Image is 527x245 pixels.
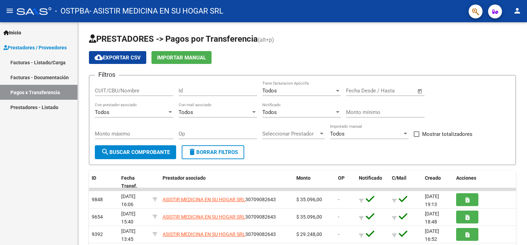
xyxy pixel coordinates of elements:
span: Fecha Transf. [121,175,137,189]
span: Prestadores / Proveedores [3,44,67,51]
span: Inicio [3,29,21,36]
span: Todos [262,109,277,115]
button: Open calendar [416,87,424,95]
span: Importar Manual [157,55,206,61]
span: 30709082643 [163,214,276,220]
iframe: Intercom live chat [503,221,520,238]
button: Importar Manual [151,51,212,64]
span: ASISTIR MEDICINA EN SU HOGAR SRL [163,231,245,237]
button: Exportar CSV [89,51,146,64]
datatable-header-cell: Acciones [453,171,516,194]
button: Borrar Filtros [182,145,244,159]
span: 30709082643 [163,197,276,202]
datatable-header-cell: Notificado [356,171,389,194]
mat-icon: search [101,148,109,156]
span: 9848 [92,197,103,202]
span: ASISTIR MEDICINA EN SU HOGAR SRL [163,214,245,220]
span: $ 29.248,00 [296,231,322,237]
span: Notificado [359,175,382,181]
span: 30709082643 [163,231,276,237]
input: Fecha inicio [346,88,374,94]
span: Mostrar totalizadores [422,130,472,138]
span: Acciones [456,175,476,181]
datatable-header-cell: ID [89,171,118,194]
input: Fecha fin [380,88,414,94]
span: $ 35.096,00 [296,214,322,220]
span: - [338,214,339,220]
span: Buscar Comprobante [101,149,170,155]
span: C/Mail [392,175,406,181]
datatable-header-cell: OP [335,171,356,194]
mat-icon: delete [188,148,196,156]
datatable-header-cell: Prestador asociado [160,171,294,194]
mat-icon: cloud_download [94,53,103,62]
span: 9392 [92,231,103,237]
span: [DATE] 13:45 [121,228,135,242]
datatable-header-cell: Monto [294,171,335,194]
span: - ASISTIR MEDICINA EN SU HOGAR SRL [89,3,223,19]
span: Todos [95,109,109,115]
span: $ 35.096,00 [296,197,322,202]
span: [DATE] 16:52 [425,228,439,242]
span: Todos [262,88,277,94]
span: 9654 [92,214,103,220]
span: ID [92,175,96,181]
span: PRESTADORES -> Pagos por Transferencia [89,34,258,44]
span: Seleccionar Prestador [262,131,319,137]
button: Buscar Comprobante [95,145,176,159]
mat-icon: menu [6,7,14,15]
span: [DATE] 18:48 [425,211,439,224]
span: Todos [330,131,345,137]
span: - [338,197,339,202]
span: [DATE] 19:13 [425,194,439,207]
span: (alt+p) [258,36,274,43]
datatable-header-cell: Fecha Transf. [118,171,150,194]
span: - [338,231,339,237]
span: Exportar CSV [94,55,141,61]
span: Creado [425,175,441,181]
datatable-header-cell: Creado [422,171,453,194]
span: [DATE] 16:06 [121,194,135,207]
span: Prestador asociado [163,175,206,181]
mat-icon: person [513,7,521,15]
datatable-header-cell: C/Mail [389,171,422,194]
h3: Filtros [95,70,119,80]
span: Todos [179,109,193,115]
span: Monto [296,175,311,181]
span: ASISTIR MEDICINA EN SU HOGAR SRL [163,197,245,202]
span: [DATE] 15:40 [121,211,135,224]
span: Borrar Filtros [188,149,238,155]
span: OP [338,175,345,181]
span: - OSTPBA [55,3,89,19]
